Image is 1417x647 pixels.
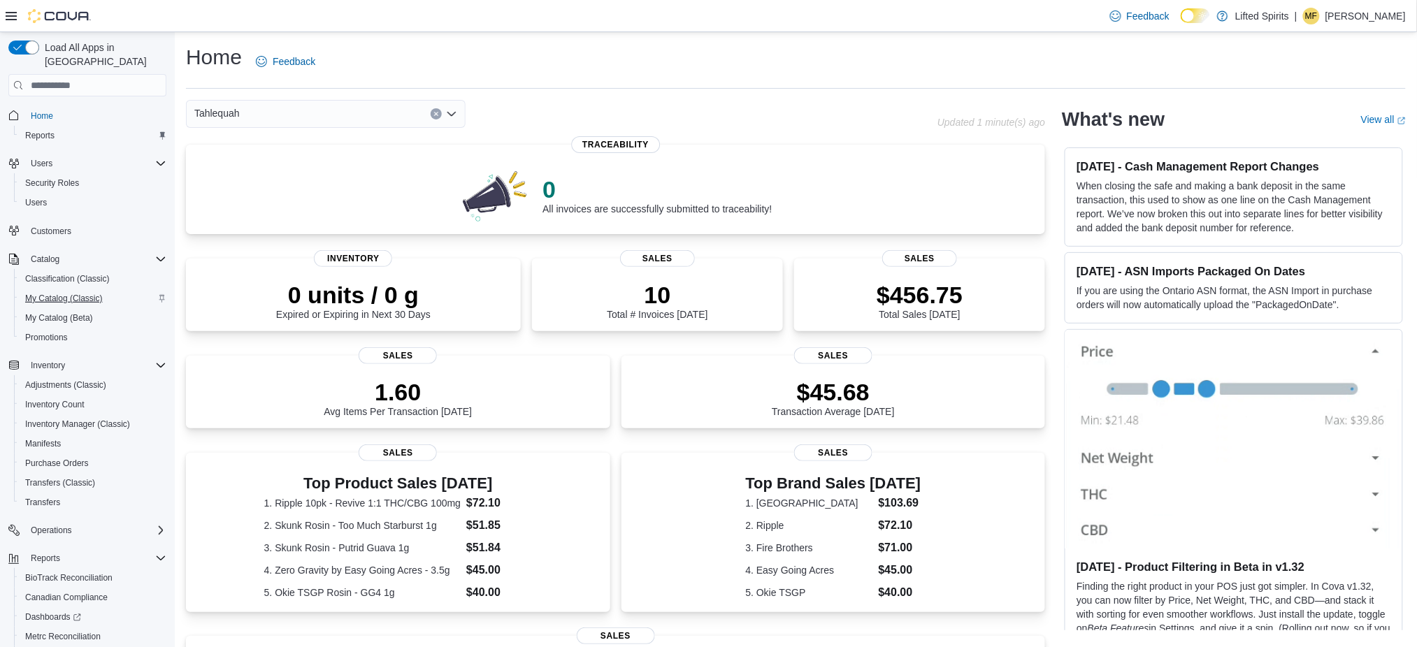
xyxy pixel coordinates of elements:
[20,329,166,346] span: Promotions
[879,584,921,601] dd: $40.00
[466,539,532,556] dd: $51.84
[879,517,921,534] dd: $72.10
[14,473,172,493] button: Transfers (Classic)
[20,589,113,606] a: Canadian Compliance
[1181,8,1210,23] input: Dark Mode
[1235,8,1289,24] p: Lifted Spirits
[194,105,240,122] span: Tahlequah
[20,310,99,326] a: My Catalog (Beta)
[466,562,532,579] dd: $45.00
[25,108,59,124] a: Home
[31,158,52,169] span: Users
[746,518,873,532] dt: 2. Ripple
[1077,264,1391,278] h3: [DATE] - ASN Imports Packaged On Dates
[466,517,532,534] dd: $51.85
[20,290,108,307] a: My Catalog (Classic)
[25,357,166,374] span: Inventory
[431,108,442,119] button: Clear input
[879,539,921,556] dd: $71.00
[20,416,166,432] span: Inventory Manager (Classic)
[186,43,242,71] h1: Home
[879,562,921,579] dd: $45.00
[20,589,166,606] span: Canadian Compliance
[25,293,103,304] span: My Catalog (Classic)
[14,414,172,434] button: Inventory Manager (Classic)
[794,347,872,364] span: Sales
[25,155,166,172] span: Users
[20,270,166,287] span: Classification (Classic)
[25,177,79,189] span: Security Roles
[25,522,78,539] button: Operations
[25,222,166,240] span: Customers
[14,173,172,193] button: Security Roles
[3,521,172,540] button: Operations
[620,250,696,267] span: Sales
[25,611,81,623] span: Dashboards
[324,378,472,417] div: Avg Items Per Transaction [DATE]
[25,273,110,284] span: Classification (Classic)
[359,347,437,364] span: Sales
[20,377,112,393] a: Adjustments (Classic)
[25,522,166,539] span: Operations
[20,569,166,586] span: BioTrack Reconciliation
[466,584,532,601] dd: $40.00
[14,627,172,646] button: Metrc Reconciliation
[20,377,166,393] span: Adjustments (Classic)
[20,474,101,491] a: Transfers (Classic)
[31,254,59,265] span: Catalog
[25,550,66,567] button: Reports
[20,194,166,211] span: Users
[324,378,472,406] p: 1.60
[1303,8,1320,24] div: Matt Fallaschek
[1077,284,1391,312] p: If you are using the Ontario ASN format, the ASN Import in purchase orders will now automatically...
[1077,560,1391,574] h3: [DATE] - Product Filtering in Beta in v1.32
[746,541,873,555] dt: 3. Fire Brothers
[20,628,106,645] a: Metrc Reconciliation
[25,251,65,268] button: Catalog
[3,356,172,375] button: Inventory
[14,126,172,145] button: Reports
[1295,8,1297,24] p: |
[264,496,461,510] dt: 1. Ripple 10pk - Revive 1:1 THC/CBG 100mg
[25,399,85,410] span: Inventory Count
[25,312,93,323] span: My Catalog (Beta)
[466,495,532,511] dd: $72.10
[25,458,89,469] span: Purchase Orders
[3,221,172,241] button: Customers
[20,175,85,191] a: Security Roles
[314,250,392,267] span: Inventory
[276,281,431,320] div: Expired or Expiring in Next 30 Days
[14,493,172,512] button: Transfers
[542,175,772,203] p: 0
[746,563,873,577] dt: 4. Easy Going Acres
[459,167,532,223] img: 0
[273,54,315,68] span: Feedback
[1077,179,1391,235] p: When closing the safe and making a bank deposit in the same transaction, this used to show as one...
[3,154,172,173] button: Users
[20,127,60,144] a: Reports
[20,396,166,413] span: Inventory Count
[20,455,94,472] a: Purchase Orders
[14,588,172,607] button: Canadian Compliance
[542,175,772,215] div: All invoices are successfully submitted to traceability!
[772,378,895,406] p: $45.68
[20,435,166,452] span: Manifests
[31,226,71,237] span: Customers
[1105,2,1175,30] a: Feedback
[28,9,91,23] img: Cova
[877,281,963,309] p: $456.75
[264,541,461,555] dt: 3. Skunk Rosin - Putrid Guava 1g
[14,289,172,308] button: My Catalog (Classic)
[25,357,71,374] button: Inventory
[1325,8,1406,24] p: [PERSON_NAME]
[20,609,166,625] span: Dashboards
[772,378,895,417] div: Transaction Average [DATE]
[20,609,87,625] a: Dashboards
[25,477,95,488] span: Transfers (Classic)
[14,434,172,453] button: Manifests
[20,494,66,511] a: Transfers
[1361,114,1406,125] a: View allExternal link
[25,332,68,343] span: Promotions
[1088,623,1149,634] em: Beta Features
[20,455,166,472] span: Purchase Orders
